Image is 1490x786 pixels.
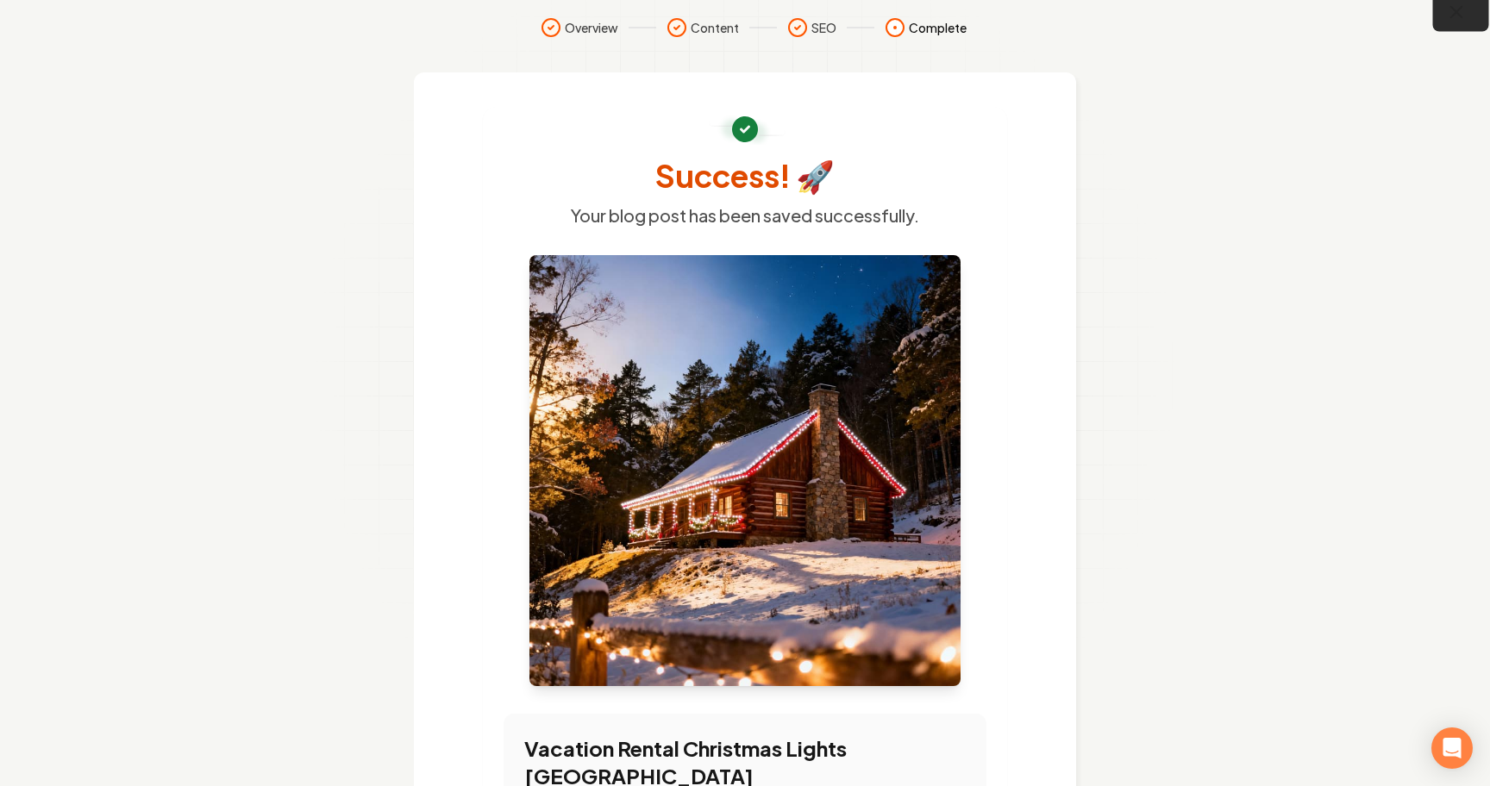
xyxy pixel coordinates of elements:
[909,19,967,36] span: Complete
[1431,727,1473,769] div: Open Intercom Messenger
[504,203,986,228] p: Your blog post has been saved successfully.
[691,19,739,36] span: Content
[565,19,618,36] span: Overview
[504,159,986,193] h1: Success! 🚀
[811,19,836,36] span: SEO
